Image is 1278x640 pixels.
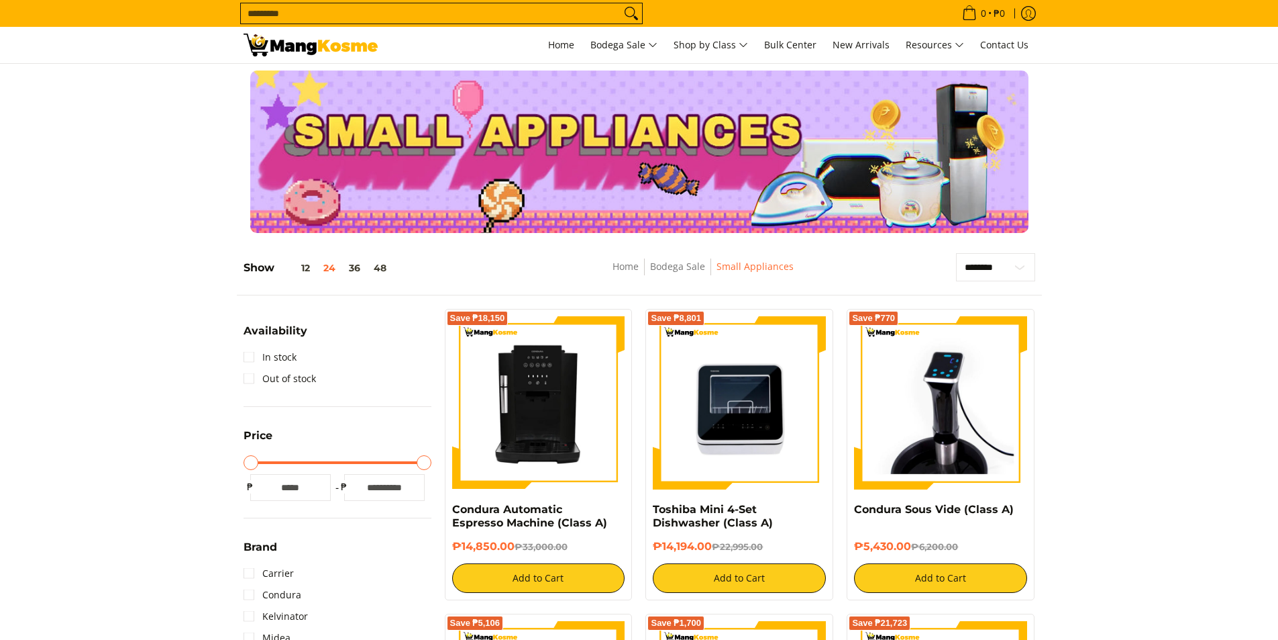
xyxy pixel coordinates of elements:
[613,260,639,273] a: Home
[244,430,272,441] span: Price
[653,563,826,593] button: Add to Cart
[367,263,393,273] button: 48
[342,263,367,273] button: 36
[667,27,755,63] a: Shop by Class
[980,38,1028,51] span: Contact Us
[992,9,1007,18] span: ₱0
[548,38,574,51] span: Home
[764,38,816,51] span: Bulk Center
[452,316,625,490] img: Condura Automatic Espresso Machine (Class A)
[653,540,826,553] h6: ₱14,194.00
[716,260,794,273] a: Small Appliances
[651,619,701,627] span: Save ₱1,700
[651,314,701,322] span: Save ₱8,801
[244,480,257,494] span: ₱
[337,480,351,494] span: ₱
[674,37,748,54] span: Shop by Class
[826,27,896,63] a: New Arrivals
[244,368,316,390] a: Out of stock
[244,34,378,56] img: Small Appliances l Mang Kosme: Home Appliances Warehouse Sale
[452,503,607,529] a: Condura Automatic Espresso Machine (Class A)
[852,619,907,627] span: Save ₱21,723
[244,326,307,347] summary: Open
[244,584,301,606] a: Condura
[854,540,1027,553] h6: ₱5,430.00
[906,37,964,54] span: Resources
[244,430,272,451] summary: Open
[244,542,277,553] span: Brand
[852,314,895,322] span: Save ₱770
[757,27,823,63] a: Bulk Center
[712,541,763,552] del: ₱22,995.00
[452,563,625,593] button: Add to Cart
[244,563,294,584] a: Carrier
[391,27,1035,63] nav: Main Menu
[274,263,317,273] button: 12
[590,37,657,54] span: Bodega Sale
[450,314,505,322] span: Save ₱18,150
[317,263,342,273] button: 24
[515,259,892,289] nav: Breadcrumbs
[584,27,664,63] a: Bodega Sale
[854,316,1027,490] img: Condura Sous Vide (Class A)
[979,9,988,18] span: 0
[244,326,307,336] span: Availability
[653,503,773,529] a: Toshiba Mini 4-Set Dishwasher (Class A)
[452,540,625,553] h6: ₱14,850.00
[244,347,297,368] a: In stock
[973,27,1035,63] a: Contact Us
[450,619,500,627] span: Save ₱5,106
[650,260,705,273] a: Bodega Sale
[244,606,308,627] a: Kelvinator
[854,563,1027,593] button: Add to Cart
[515,541,568,552] del: ₱33,000.00
[541,27,581,63] a: Home
[244,542,277,563] summary: Open
[958,6,1009,21] span: •
[244,261,393,275] h5: Show
[621,3,642,24] button: Search
[911,541,958,552] del: ₱6,200.00
[854,503,1014,516] a: Condura Sous Vide (Class A)
[833,38,890,51] span: New Arrivals
[899,27,971,63] a: Resources
[653,316,826,490] img: Toshiba Mini 4-Set Dishwasher (Class A)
